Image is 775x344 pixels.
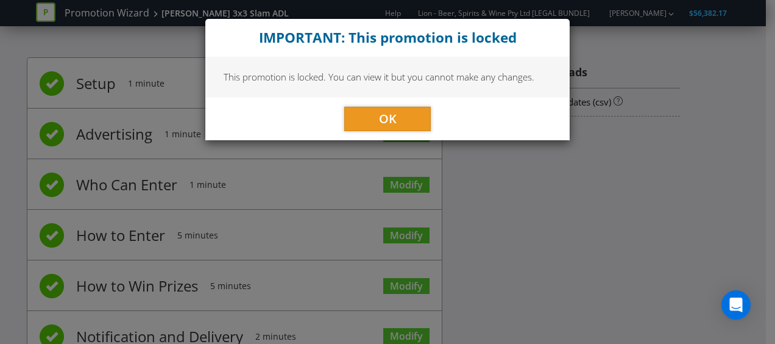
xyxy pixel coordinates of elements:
button: OK [344,107,431,131]
div: Close [205,19,570,57]
strong: IMPORTANT: This promotion is locked [259,28,517,47]
span: OK [379,110,397,127]
div: Open Intercom Messenger [721,290,751,320]
div: This promotion is locked. You can view it but you cannot make any changes. [205,57,570,97]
